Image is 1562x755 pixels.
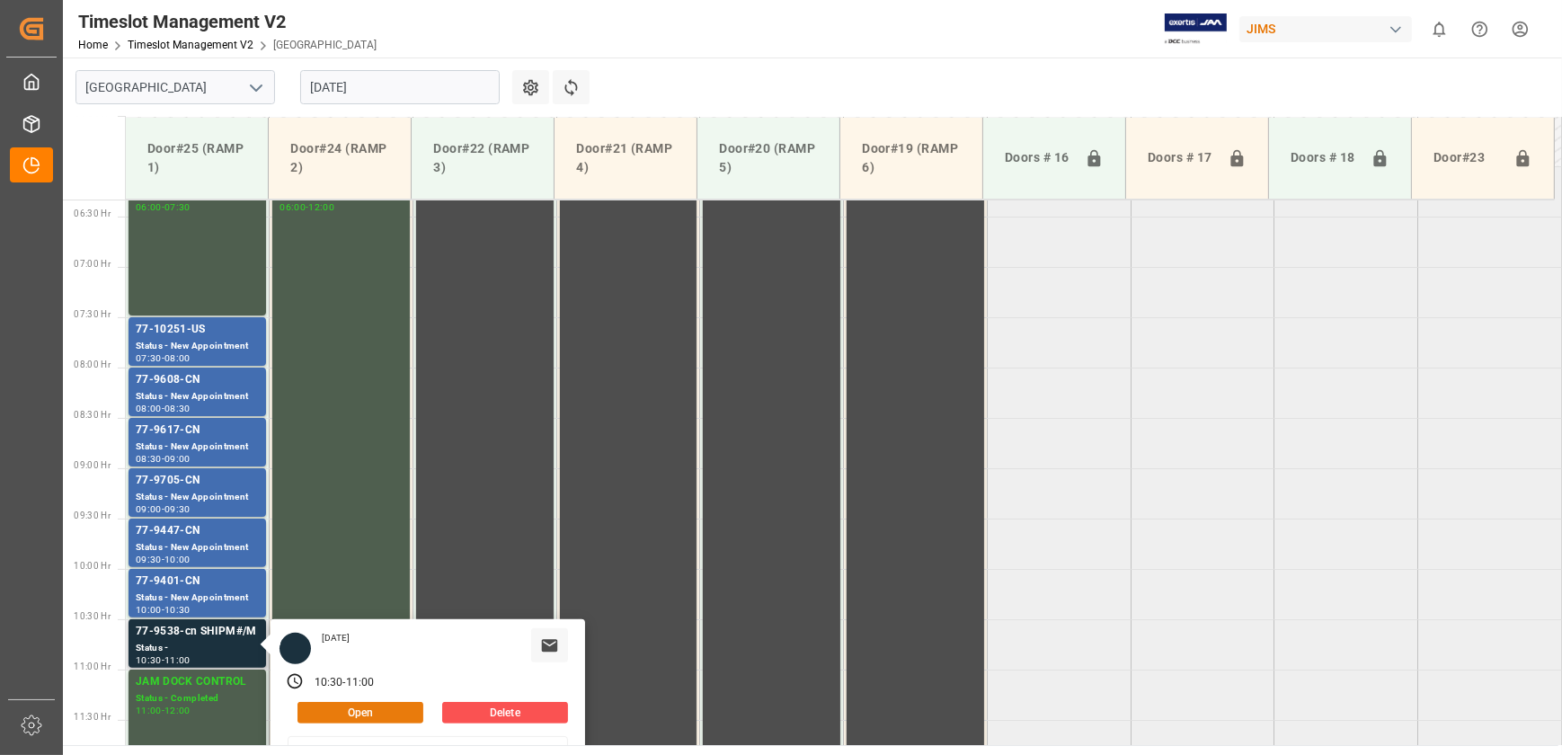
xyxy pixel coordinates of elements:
div: - [342,675,345,691]
div: Door#20 (RAMP 5) [712,132,825,184]
div: 10:30 [164,606,191,614]
span: 08:00 Hr [74,360,111,369]
div: Status - New Appointment [136,490,259,505]
input: DD.MM.YYYY [300,70,500,104]
div: Status - New Appointment [136,591,259,606]
div: - [162,354,164,362]
div: 07:30 [136,354,162,362]
div: - [162,555,164,564]
a: Timeslot Management V2 [128,39,253,51]
div: Status - New Appointment [136,440,259,455]
div: 08:00 [136,404,162,413]
div: 10:00 [136,606,162,614]
input: Type to search/select [75,70,275,104]
div: Status - New Appointment [136,339,259,354]
div: Door#25 (RAMP 1) [140,132,253,184]
div: Status - New Appointment [136,389,259,404]
div: Status - Completed [136,691,259,706]
div: 77-10251-US [136,321,259,339]
div: - [306,203,308,211]
span: 06:30 Hr [74,209,111,218]
button: Help Center [1460,9,1500,49]
span: 11:30 Hr [74,712,111,722]
span: 08:30 Hr [74,410,111,420]
div: Doors # 18 [1283,141,1363,175]
div: 77-9617-CN [136,422,259,440]
div: 77-9401-CN [136,573,259,591]
div: 09:30 [136,555,162,564]
div: - [162,404,164,413]
div: Doors # 17 [1140,141,1220,175]
span: 09:00 Hr [74,460,111,470]
div: Status - New Appointment [136,540,259,555]
img: Exertis%20JAM%20-%20Email%20Logo.jpg_1722504956.jpg [1165,13,1227,45]
div: Timeslot Management V2 [78,8,377,35]
span: 10:00 Hr [74,561,111,571]
div: [DATE] [315,632,357,644]
div: 11:00 [136,706,162,715]
a: Home [78,39,108,51]
div: 77-9447-CN [136,522,259,540]
span: 11:00 Hr [74,662,111,671]
div: 11:00 [346,675,375,691]
div: 09:30 [164,505,191,513]
div: 07:30 [164,203,191,211]
div: Door#19 (RAMP 6) [855,132,968,184]
div: 10:30 [136,656,162,664]
div: Doors # 16 [998,141,1078,175]
div: 06:00 [280,203,306,211]
div: 06:00 [136,203,162,211]
div: 09:00 [136,505,162,513]
div: 09:00 [164,455,191,463]
div: 11:00 [164,656,191,664]
button: Open [297,702,423,724]
span: 07:30 Hr [74,309,111,319]
div: 10:30 [315,675,343,691]
button: JIMS [1239,12,1419,46]
div: 08:30 [164,404,191,413]
div: JIMS [1239,16,1412,42]
div: 10:00 [164,555,191,564]
div: - [162,455,164,463]
div: Door#22 (RAMP 3) [426,132,539,184]
div: - [162,706,164,715]
div: - [162,656,164,664]
span: 10:30 Hr [74,611,111,621]
div: - [162,505,164,513]
button: Delete [442,702,568,724]
div: Door#24 (RAMP 2) [283,132,396,184]
div: Status - [136,641,259,656]
div: - [162,203,164,211]
span: 09:30 Hr [74,511,111,520]
div: - [162,606,164,614]
button: show 0 new notifications [1419,9,1460,49]
div: Door#21 (RAMP 4) [569,132,682,184]
div: 08:00 [164,354,191,362]
div: Door#23 [1426,141,1506,175]
div: 77-9705-CN [136,472,259,490]
div: 08:30 [136,455,162,463]
button: open menu [242,74,269,102]
div: 77-9538-cn SHIPM#/M [136,623,259,641]
div: 77-9608-CN [136,371,259,389]
div: 12:00 [164,706,191,715]
div: 12:00 [308,203,334,211]
div: JAM DOCK CONTROL [136,673,259,691]
span: 07:00 Hr [74,259,111,269]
